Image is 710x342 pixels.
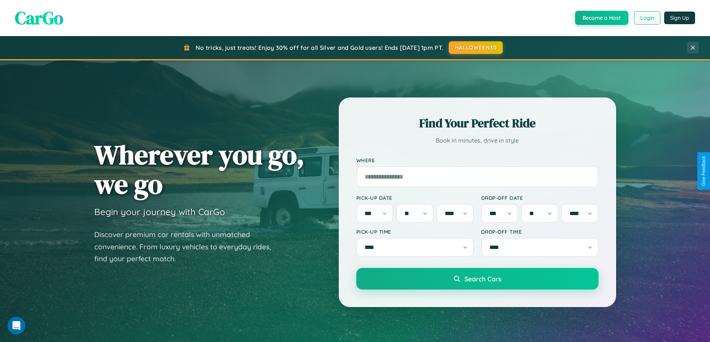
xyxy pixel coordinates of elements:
[356,268,599,290] button: Search Cars
[94,206,225,217] h3: Begin your journey with CarGo
[94,228,281,265] p: Discover premium car rentals with unmatched convenience. From luxury vehicles to everyday rides, ...
[664,12,695,24] button: Sign Up
[449,41,503,54] button: HALLOWEEN30
[356,228,474,235] label: Pick-up Time
[7,317,25,335] iframe: Intercom live chat
[356,135,599,146] p: Book in minutes, drive in style
[356,157,599,163] label: Where
[356,115,599,131] h2: Find Your Perfect Ride
[356,195,474,201] label: Pick-up Date
[481,228,599,235] label: Drop-off Time
[481,195,599,201] label: Drop-off Date
[464,275,501,283] span: Search Cars
[634,11,660,25] button: Login
[196,44,443,51] span: No tricks, just treats! Enjoy 30% off for all Silver and Gold users! Ends [DATE] 1pm PT.
[701,156,706,186] div: Give Feedback
[15,6,63,30] span: CarGo
[575,11,628,25] button: Become a Host
[94,140,304,199] h1: Wherever you go, we go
